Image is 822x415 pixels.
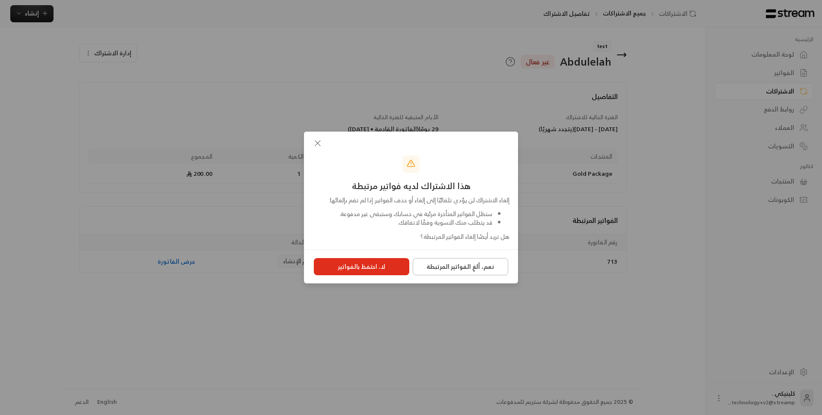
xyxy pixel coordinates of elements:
[313,180,509,192] div: هذا الاشتراك لديه فواتير مرتبطة
[329,195,509,205] span: إلغاء الاشتراك لن يؤدي تلقائيًا إلى إلغاء أو حذف الفواتير. إذا لم تقم بإلغائها:
[324,218,492,227] li: قد يتطلب منك التسوية وفقًا لاتفاقك.
[413,258,508,275] button: نعم، ألغِ الفواتير المرتبطة
[314,258,409,275] button: لا، احتفظ بالفواتير
[324,210,492,218] li: ستظل الفواتير المتأخرة مرئية في حسابك وستبقى غير مدفوعة.
[420,231,509,242] span: هل تريد أيضًا إلغاء الفواتير المرتبطة؟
